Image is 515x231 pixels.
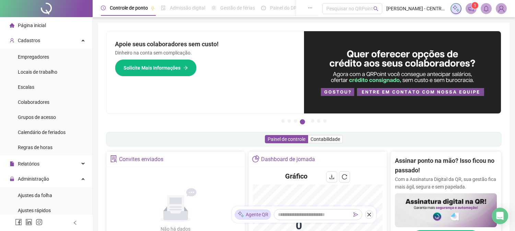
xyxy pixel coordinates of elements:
h4: Gráfico [285,171,307,181]
img: banner%2Fa8ee1423-cce5-4ffa-a127-5a2d429cc7d8.png [304,31,501,113]
span: Ajustes rápidos [18,208,51,213]
span: Controle de ponto [110,5,148,11]
span: lock [10,177,14,181]
button: 4 [300,119,305,124]
span: 1 [474,3,476,8]
span: Calendário de feriados [18,130,66,135]
span: Contabilidade [311,136,340,142]
span: Painel de controle [268,136,305,142]
span: Gestão de férias [220,5,255,11]
span: pie-chart [252,155,259,162]
span: left [73,220,78,225]
span: file [10,161,14,166]
sup: 1 [471,2,478,9]
span: Empregadores [18,54,49,60]
span: linkedin [25,219,32,226]
div: Convites enviados [119,154,163,165]
span: facebook [15,219,22,226]
span: Solicite Mais Informações [124,64,180,72]
span: instagram [36,219,43,226]
button: 6 [317,119,320,123]
span: ellipsis [308,5,313,10]
button: 7 [323,119,327,123]
span: Colaboradores [18,99,49,105]
span: file-done [161,5,166,10]
span: Locais de trabalho [18,69,57,75]
span: Grupos de acesso [18,114,56,120]
span: search [373,6,378,11]
span: reload [342,174,347,180]
span: dashboard [261,5,266,10]
span: solution [110,155,117,162]
img: banner%2F02c71560-61a6-44d4-94b9-c8ab97240462.png [395,193,497,227]
span: Painel do DP [270,5,297,11]
div: Open Intercom Messenger [492,208,508,224]
span: Administração [18,176,49,182]
span: Ajustes da folha [18,193,52,198]
button: 2 [288,119,291,123]
span: Regras de horas [18,145,52,150]
img: sparkle-icon.fc2bf0ac1784a2077858766a79e2daf3.svg [452,5,460,12]
span: notification [468,5,474,12]
img: sparkle-icon.fc2bf0ac1784a2077858766a79e2daf3.svg [237,211,244,218]
h2: Apoie seus colaboradores sem custo! [115,39,296,49]
span: Página inicial [18,23,46,28]
span: Cadastros [18,38,40,43]
span: bell [483,5,489,12]
div: Dashboard de jornada [261,154,315,165]
span: sun [211,5,216,10]
span: user-add [10,38,14,43]
button: 1 [281,119,285,123]
span: download [329,174,335,180]
span: [PERSON_NAME] - CENTRO MEDICO DR SAUDE LTDA [386,5,446,12]
span: Admissão digital [170,5,205,11]
span: Escalas [18,84,34,90]
span: home [10,23,14,28]
button: 5 [311,119,314,123]
button: 3 [294,119,297,123]
span: close [367,212,372,217]
p: Com a Assinatura Digital da QR, sua gestão fica mais ágil, segura e sem papelada. [395,175,497,191]
img: 65746 [496,3,506,14]
h2: Assinar ponto na mão? Isso ficou no passado! [395,156,497,175]
span: clock-circle [101,5,106,10]
button: Solicite Mais Informações [115,59,197,76]
p: Dinheiro na conta sem complicação. [115,49,296,57]
div: Agente QR [235,209,271,220]
span: arrow-right [183,65,188,70]
span: Relatórios [18,161,39,167]
span: pushpin [151,6,155,10]
span: send [353,212,358,217]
